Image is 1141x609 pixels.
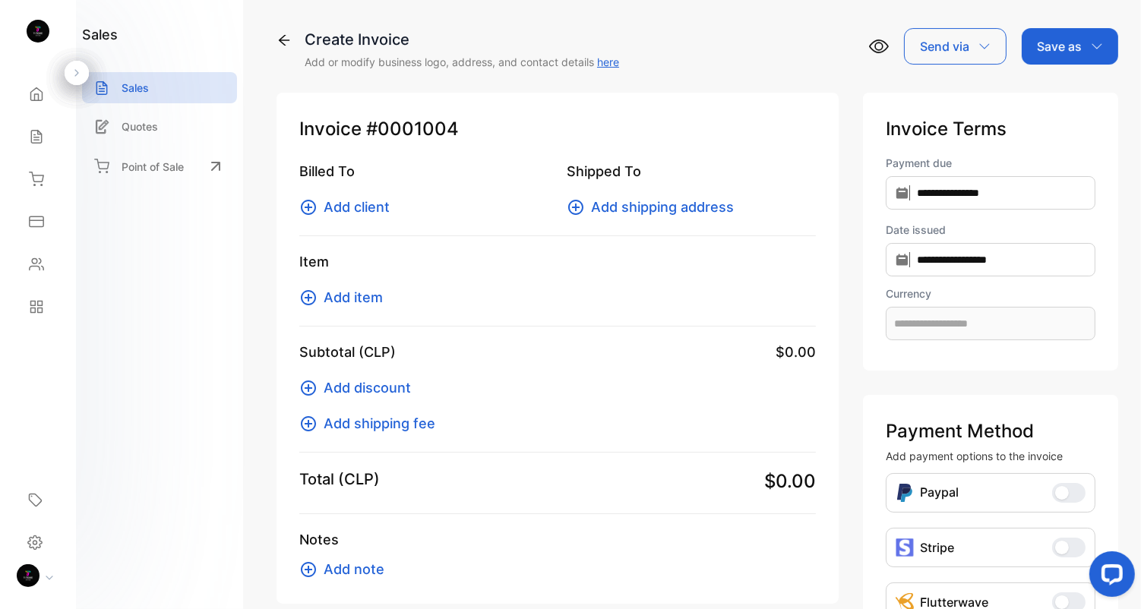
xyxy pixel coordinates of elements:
[122,118,158,134] p: Quotes
[299,197,399,217] button: Add client
[920,538,954,557] p: Stripe
[17,564,40,587] img: profile
[904,28,1007,65] button: Send via
[920,483,959,503] p: Paypal
[324,197,390,217] span: Add client
[299,413,444,434] button: Add shipping fee
[324,413,435,434] span: Add shipping fee
[122,80,149,96] p: Sales
[27,20,49,43] img: logo
[305,54,619,70] p: Add or modify business logo, address, and contact details
[299,377,420,398] button: Add discount
[597,55,619,68] a: here
[324,377,411,398] span: Add discount
[886,115,1095,143] p: Invoice Terms
[567,197,743,217] button: Add shipping address
[299,559,394,579] button: Add note
[896,538,914,557] img: icon
[886,155,1095,171] label: Payment due
[1077,545,1141,609] iframe: LiveChat chat widget
[299,251,816,272] p: Item
[324,559,384,579] span: Add note
[82,150,237,183] a: Point of Sale
[299,287,392,308] button: Add item
[764,468,816,495] span: $0.00
[886,286,1095,301] label: Currency
[299,342,396,362] p: Subtotal (CLP)
[299,468,380,491] p: Total (CLP)
[896,483,914,503] img: Icon
[324,287,383,308] span: Add item
[886,418,1095,445] p: Payment Method
[591,197,734,217] span: Add shipping address
[82,111,237,142] a: Quotes
[366,115,459,143] span: #0001004
[82,72,237,103] a: Sales
[886,222,1095,238] label: Date issued
[1037,37,1082,55] p: Save as
[776,342,816,362] span: $0.00
[82,24,118,45] h1: sales
[886,448,1095,464] p: Add payment options to the invoice
[122,159,184,175] p: Point of Sale
[1022,28,1118,65] button: Save as
[305,28,619,51] div: Create Invoice
[299,115,816,143] p: Invoice
[299,529,816,550] p: Notes
[567,161,816,181] p: Shipped To
[299,161,548,181] p: Billed To
[920,37,969,55] p: Send via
